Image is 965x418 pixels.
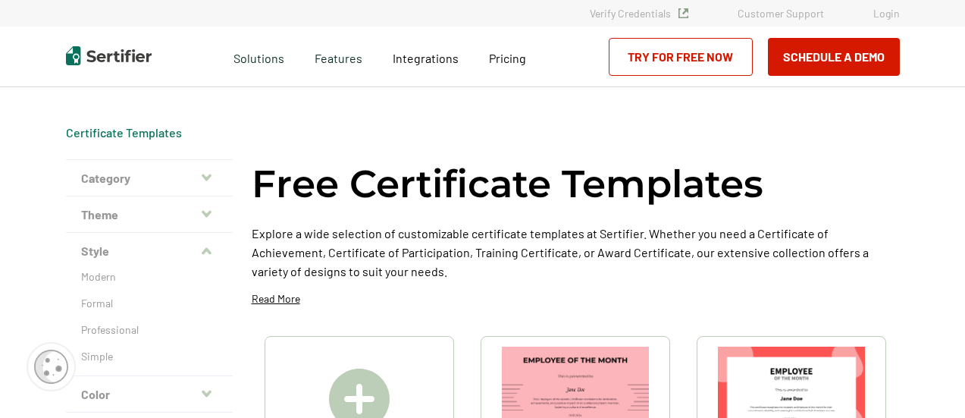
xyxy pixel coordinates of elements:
[889,345,965,418] iframe: Chat Widget
[489,51,526,65] span: Pricing
[252,224,900,281] p: Explore a wide selection of customizable certificate templates at Sertifier. Whether you need a C...
[81,269,218,284] a: Modern
[489,47,526,66] a: Pricing
[609,38,753,76] a: Try for Free Now
[393,51,459,65] span: Integrations
[81,296,218,311] a: Formal
[66,125,182,140] a: Certificate Templates
[66,376,233,413] button: Color
[66,160,233,196] button: Category
[393,47,459,66] a: Integrations
[66,233,233,269] button: Style
[66,46,152,65] img: Sertifier | Digital Credentialing Platform
[233,47,284,66] span: Solutions
[738,7,824,20] a: Customer Support
[252,291,300,306] p: Read More
[678,8,688,18] img: Verified
[252,159,763,209] h1: Free Certificate Templates
[81,349,218,364] a: Simple
[315,47,362,66] span: Features
[66,196,233,233] button: Theme
[66,125,182,140] div: Breadcrumb
[66,125,182,140] span: Certificate Templates
[768,38,900,76] button: Schedule a Demo
[66,269,233,376] div: Style
[873,7,900,20] a: Login
[81,322,218,338] a: Professional
[34,350,68,384] img: Cookie Popup Icon
[590,7,688,20] a: Verify Credentials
